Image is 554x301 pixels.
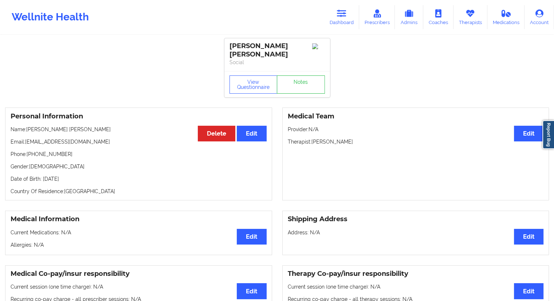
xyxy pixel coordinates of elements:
[11,283,267,290] p: Current session (one time charge): N/A
[288,112,544,121] h3: Medical Team
[514,229,543,245] button: Edit
[229,59,325,66] p: Social
[288,270,544,278] h3: Therapy Co-pay/insur responsibility
[229,75,278,94] button: View Questionnaire
[453,5,487,29] a: Therapists
[11,241,267,249] p: Allergies: N/A
[11,270,267,278] h3: Medical Co-pay/insur responsibility
[11,188,267,195] p: Country Of Residence: [GEOGRAPHIC_DATA]
[237,283,266,299] button: Edit
[11,215,267,223] h3: Medical Information
[288,283,544,290] p: Current session (one time charge): N/A
[324,5,359,29] a: Dashboard
[11,175,267,183] p: Date of Birth: [DATE]
[288,215,544,223] h3: Shipping Address
[542,120,554,149] a: Report Bug
[288,229,544,236] p: Address: N/A
[514,283,543,299] button: Edit
[11,229,267,236] p: Current Medications: N/A
[11,138,267,145] p: Email: [EMAIL_ADDRESS][DOMAIN_NAME]
[11,126,267,133] p: Name: [PERSON_NAME] [PERSON_NAME]
[11,112,267,121] h3: Personal Information
[524,5,554,29] a: Account
[229,42,325,59] div: [PERSON_NAME] [PERSON_NAME]
[487,5,525,29] a: Medications
[395,5,423,29] a: Admins
[423,5,453,29] a: Coaches
[11,150,267,158] p: Phone: [PHONE_NUMBER]
[288,126,544,133] p: Provider: N/A
[514,126,543,141] button: Edit
[312,43,325,49] img: Image%2Fplaceholer-image.png
[237,126,266,141] button: Edit
[237,229,266,245] button: Edit
[198,126,235,141] button: Delete
[11,163,267,170] p: Gender: [DEMOGRAPHIC_DATA]
[277,75,325,94] a: Notes
[288,138,544,145] p: Therapist: [PERSON_NAME]
[359,5,395,29] a: Prescribers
